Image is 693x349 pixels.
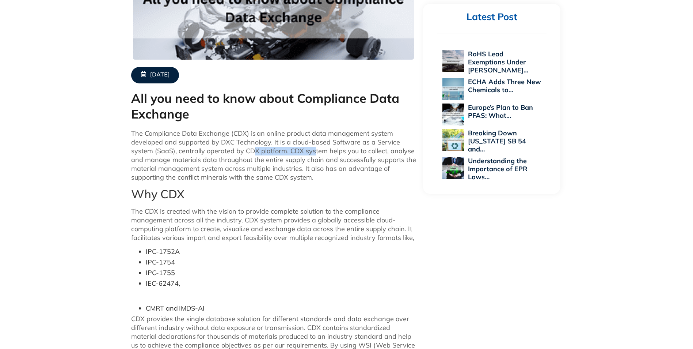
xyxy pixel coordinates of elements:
[146,279,416,288] li: IEC-62474,
[131,207,416,242] p: The CDX is created with the vision to provide complete solution to the compliance management acro...
[468,103,533,120] a: Europe’s Plan to Ban PFAS: What…
[468,157,528,181] a: Understanding the Importance of EPR Laws…
[468,50,528,74] a: RoHS Lead Exemptions Under [PERSON_NAME]…
[131,91,416,122] h1: All you need to know about Compliance Data Exchange
[468,78,541,94] a: ECHA Adds Three New Chemicals to…
[442,104,464,125] img: Europe’s Plan to Ban PFAS: What It Means for Industry and Consumers
[468,129,526,153] a: Breaking Down [US_STATE] SB 54 and…
[146,258,416,267] li: IPC-1754
[146,304,416,313] li: CMRT and IMDS-AI
[442,78,464,100] img: ECHA Adds Three New Chemicals to REACH Candidate List in June 2025
[150,71,170,79] span: [DATE]
[131,129,416,182] p: The Compliance Data Exchange (CDX) is an online product data management system developed and supp...
[131,187,416,201] h2: Why CDX
[442,129,464,151] img: Breaking Down California SB 54 and the EPR Mandate
[146,247,416,256] li: IPC-1752A
[131,67,179,83] a: [DATE]
[437,11,547,23] h2: Latest Post
[146,269,416,277] li: IPC-1755
[442,50,464,72] img: RoHS Lead Exemptions Under Annex III A Guide for 2025 to 2027
[442,157,464,179] img: Understanding the Importance of EPR Laws for Businesses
